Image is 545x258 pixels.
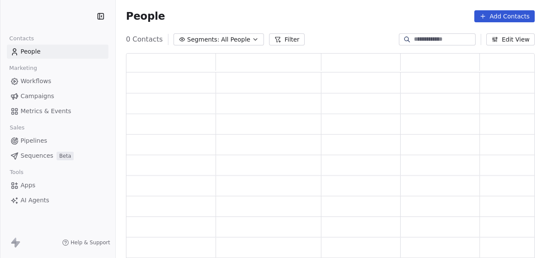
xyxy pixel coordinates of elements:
a: People [7,45,108,59]
a: Workflows [7,74,108,88]
a: Help & Support [62,239,110,246]
span: Metrics & Events [21,107,71,116]
a: SequencesBeta [7,149,108,163]
a: Pipelines [7,134,108,148]
a: Apps [7,178,108,192]
span: Apps [21,181,36,190]
span: Campaigns [21,92,54,101]
button: Filter [269,33,305,45]
a: AI Agents [7,193,108,207]
a: Metrics & Events [7,104,108,118]
span: Workflows [21,77,51,86]
span: Tools [6,166,27,179]
a: Campaigns [7,89,108,103]
span: Contacts [6,32,38,45]
span: Segments: [187,35,219,44]
button: Edit View [486,33,535,45]
span: Help & Support [71,239,110,246]
button: Add Contacts [474,10,535,22]
span: AI Agents [21,196,49,205]
span: Marketing [6,62,41,75]
span: Sequences [21,151,53,160]
span: People [21,47,41,56]
span: People [126,10,165,23]
span: Sales [6,121,28,134]
span: 0 Contacts [126,34,163,45]
span: Beta [57,152,74,160]
span: Pipelines [21,136,47,145]
span: All People [221,35,250,44]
